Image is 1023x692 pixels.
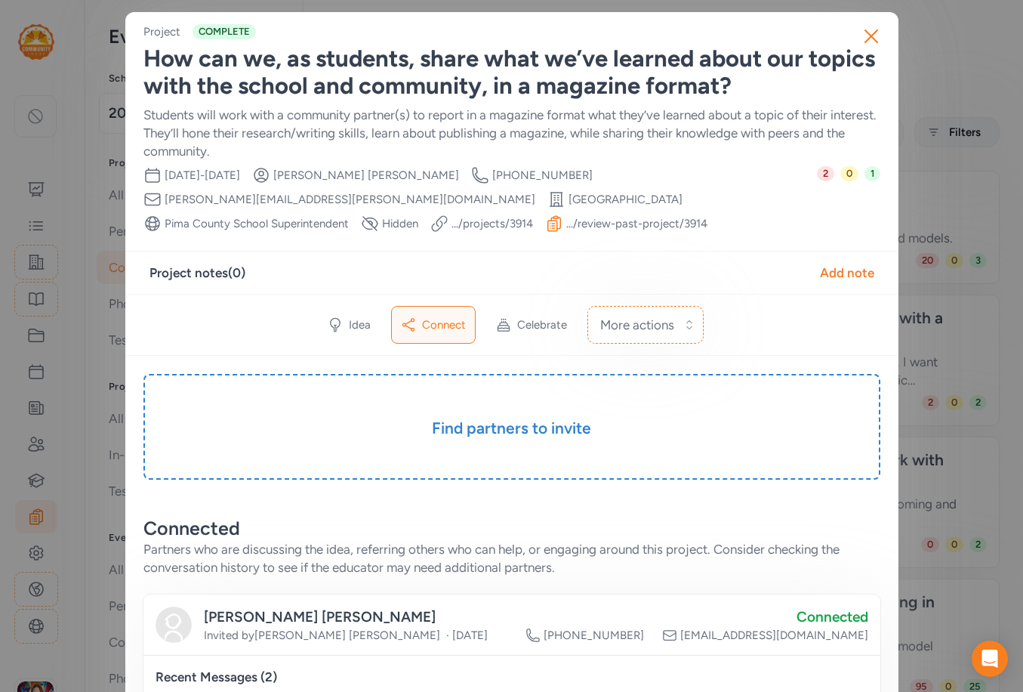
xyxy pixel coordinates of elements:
[544,628,644,643] span: [PHONE_NUMBER]
[181,418,843,439] h3: Find partners to invite
[382,216,418,231] span: Hidden
[840,166,858,181] span: 0
[972,641,1008,677] div: Open Intercom Messenger
[204,607,488,628] div: [PERSON_NAME] [PERSON_NAME]
[165,168,240,183] span: [DATE] - [DATE]
[451,216,533,231] a: .../projects/3914
[569,192,683,207] span: [GEOGRAPHIC_DATA]
[820,264,874,282] div: Add note
[143,24,180,39] div: Project
[446,629,449,642] span: ·
[149,264,245,282] div: Project notes ( 0 )
[492,168,593,183] span: [PHONE_NUMBER]
[422,317,466,332] span: Connect
[680,628,868,643] span: [EMAIL_ADDRESS][DOMAIN_NAME]
[143,516,880,540] div: Connected
[864,166,880,181] span: 1
[587,306,704,344] button: More actions
[156,607,192,643] img: avatar38fbb18c.svg
[566,216,707,231] a: .../review-past-project/3914
[273,168,459,183] span: [PERSON_NAME] [PERSON_NAME]
[517,317,567,332] span: Celebrate
[143,540,880,576] div: Partners who are discussing the idea, referring others who can help, or engaging around this proj...
[143,45,880,100] div: How can we, as students, share what we’ve learned about our topics with the school and community,...
[349,317,371,332] span: Idea
[143,106,880,160] div: Students will work with a community partner(s) to report in a magazine format what they’ve learne...
[452,629,488,642] span: [DATE]
[817,166,834,181] span: 2
[193,24,256,39] span: COMPLETE
[600,316,674,334] span: More actions
[204,629,443,642] span: Invited by [PERSON_NAME] [PERSON_NAME]
[525,607,868,628] div: Connected
[165,216,349,231] div: Pima County School Superintendent
[165,192,535,207] span: [PERSON_NAME][EMAIL_ADDRESS][PERSON_NAME][DOMAIN_NAME]
[156,668,277,686] div: Recent Messages ( 2 )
